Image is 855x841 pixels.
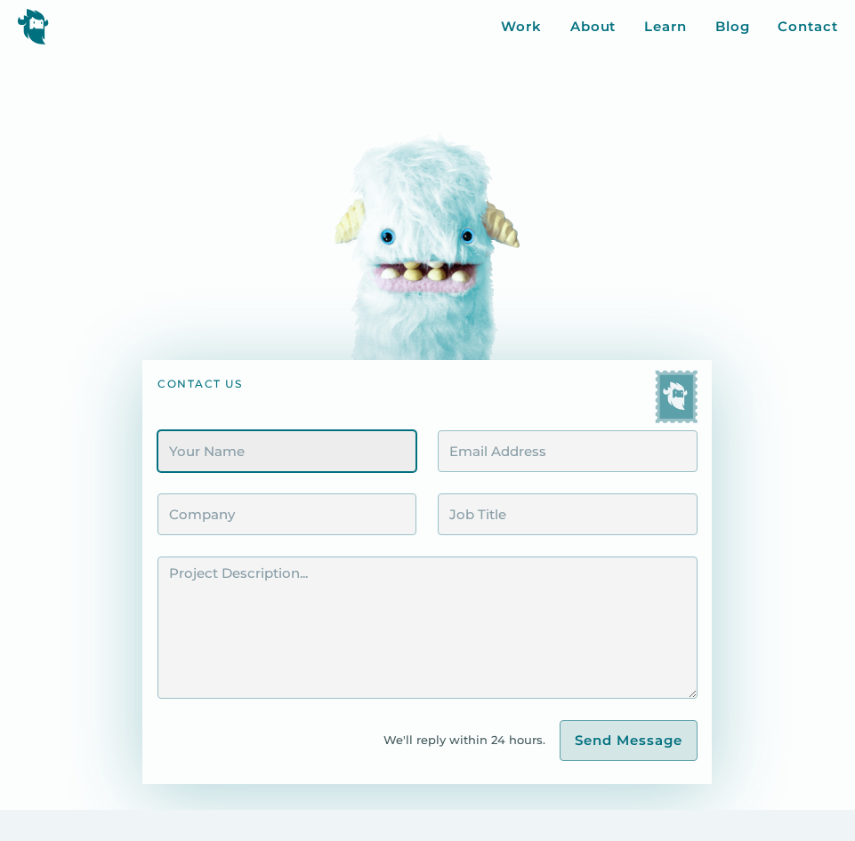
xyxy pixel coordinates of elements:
[655,370,698,423] img: Yeti postage stamp
[383,731,560,749] div: We'll reply within 24 hours.
[17,8,49,44] img: yeti logo icon
[778,17,837,37] a: Contact
[570,17,617,37] a: About
[438,493,697,535] input: Job Title
[157,430,697,761] form: Contact Form
[644,17,687,37] a: Learn
[157,430,416,472] input: Your Name
[438,430,697,472] input: Email Address
[501,17,542,37] a: Work
[335,133,520,360] img: A pop-up yeti head!
[157,377,242,423] h1: contact us
[157,493,416,535] input: Company
[715,17,750,37] a: Blog
[560,720,698,761] input: Send Message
